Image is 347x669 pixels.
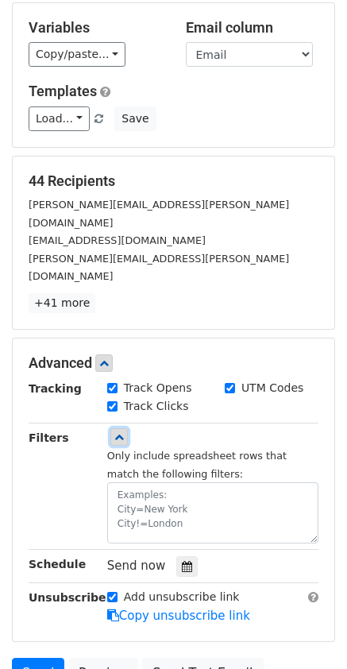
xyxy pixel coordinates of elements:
[107,450,287,480] small: Only include spreadsheet rows that match the following filters:
[107,609,250,623] a: Copy unsubscribe link
[29,591,106,604] strong: Unsubscribe
[124,380,192,396] label: Track Opens
[29,234,206,246] small: [EMAIL_ADDRESS][DOMAIN_NAME]
[29,354,318,372] h5: Advanced
[268,593,347,669] iframe: Chat Widget
[29,83,97,99] a: Templates
[29,19,162,37] h5: Variables
[186,19,319,37] h5: Email column
[241,380,303,396] label: UTM Codes
[29,293,95,313] a: +41 more
[29,42,125,67] a: Copy/paste...
[29,382,82,395] strong: Tracking
[124,398,189,415] label: Track Clicks
[124,589,240,605] label: Add unsubscribe link
[29,172,318,190] h5: 44 Recipients
[29,199,289,229] small: [PERSON_NAME][EMAIL_ADDRESS][PERSON_NAME][DOMAIN_NAME]
[107,559,166,573] span: Send now
[29,106,90,131] a: Load...
[29,253,289,283] small: [PERSON_NAME][EMAIL_ADDRESS][PERSON_NAME][DOMAIN_NAME]
[29,431,69,444] strong: Filters
[114,106,156,131] button: Save
[29,558,86,570] strong: Schedule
